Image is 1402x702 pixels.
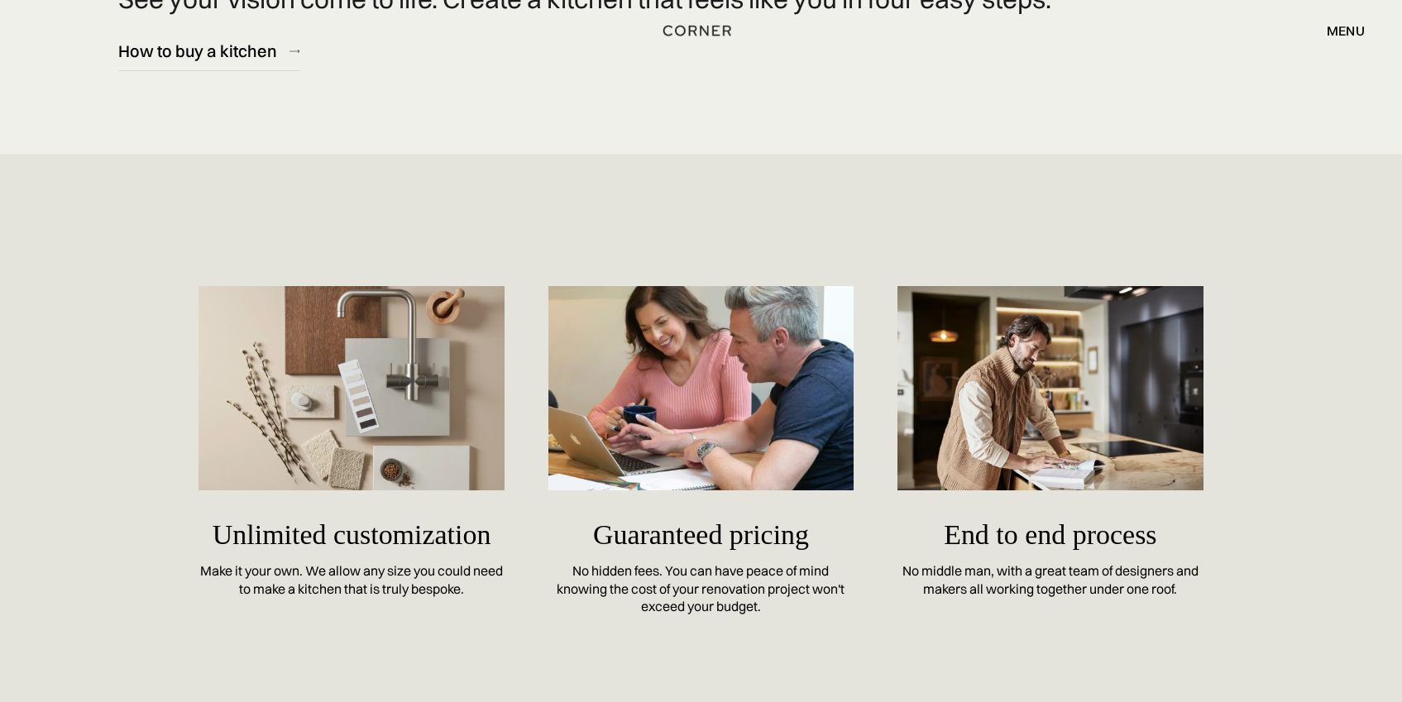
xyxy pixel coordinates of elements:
div: Make it your own. We allow any size you could need to make a kitchen that is truly bespoke. [199,562,505,598]
div: No hidden fees. You can have peace of mind knowing the cost of your renovation project won't exce... [548,562,854,616]
img: A man is looking through a catalog with an amusing expression on his kitchen [897,286,1203,489]
h5: End to end process [897,507,1203,562]
h5: Unlimited customization [199,507,505,562]
a: home [648,20,754,41]
img: Samples of materials for countertop and cabinets, colors of paint, a tap [199,286,505,489]
img: A man and a woman are looking at something on their laptop and smiling [548,286,854,489]
h5: Guaranteed pricing [548,507,854,562]
div: No middle man, with a great team of designers and makers all working together under one roof. [897,562,1203,598]
div: menu [1310,17,1365,45]
div: menu [1327,24,1365,37]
